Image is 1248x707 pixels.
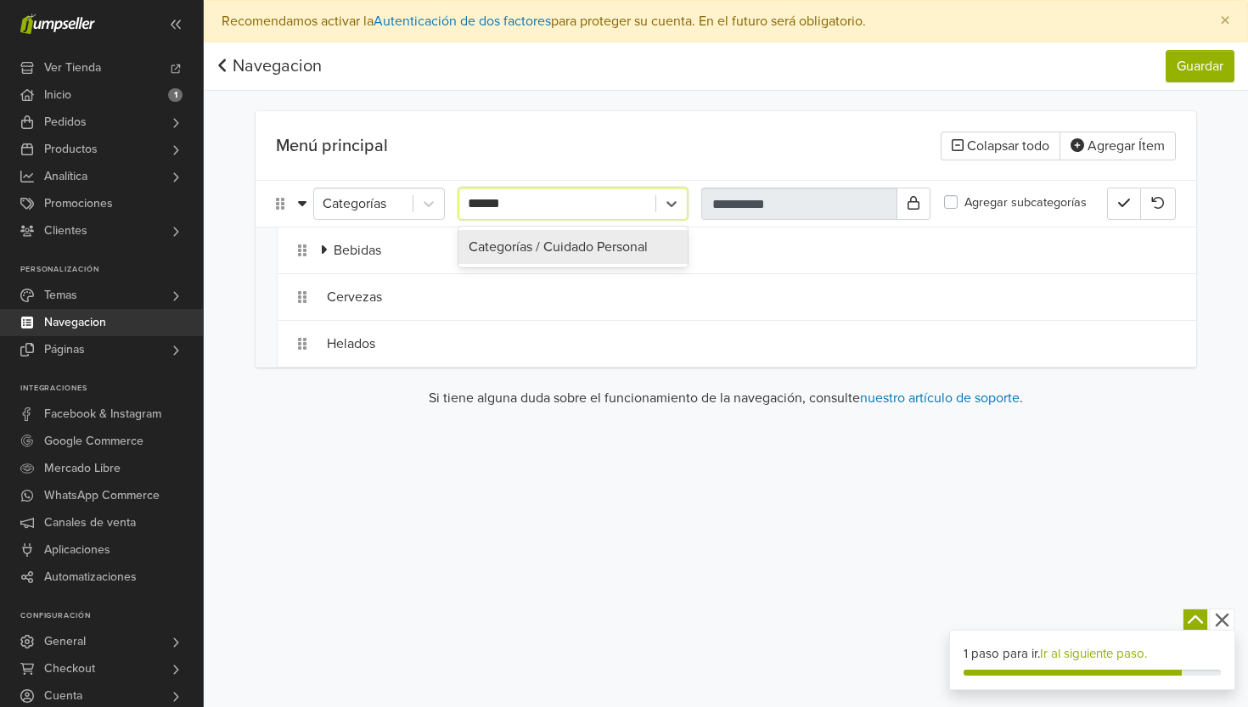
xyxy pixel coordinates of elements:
button: Guardar [1166,50,1234,82]
span: Facebook & Instagram [44,401,161,428]
h5: Menú principal [276,136,719,156]
span: Pedidos [44,109,87,136]
a: Navegacion [217,56,322,76]
button: Colapsar todo [941,132,1060,160]
span: Inicio [44,81,71,109]
div: Bebidas [334,234,1107,267]
span: General [44,628,86,655]
div: Cervezas [327,281,1107,313]
span: Ver Tienda [44,54,101,81]
span: Productos [44,136,98,163]
span: × [1220,8,1230,33]
a: Autenticación de dos factores [374,13,551,30]
button: Agregar Ítem [1060,132,1176,160]
button: Close [1203,1,1247,42]
span: WhatsApp Commerce [44,482,160,509]
span: Clientes [44,217,87,244]
span: Aplicaciones [44,536,110,564]
span: Páginas [44,336,85,363]
a: Ir al siguiente paso. [1040,646,1147,661]
span: Promociones [44,190,113,217]
div: 1 paso para ir. [964,644,1222,664]
span: Canales de venta [44,509,136,536]
span: Mercado Libre [44,455,121,482]
p: Si tiene alguna duda sobre el funcionamiento de la navegación, consulte . [256,388,1196,408]
span: Navegacion [44,309,106,336]
div: Categorías / Cuidado Personal [458,230,688,264]
div: Helados [327,328,1107,360]
span: Analítica [44,163,87,190]
span: Automatizaciones [44,564,137,591]
p: Configuración [20,611,203,621]
span: 1 [168,88,183,102]
label: Agregar subcategorías [964,194,1087,212]
p: Integraciones [20,384,203,394]
span: Checkout [44,655,95,682]
a: nuestro artículo de soporte [860,390,1020,407]
p: Personalización [20,265,203,275]
span: Google Commerce [44,428,143,455]
span: Temas [44,282,77,309]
